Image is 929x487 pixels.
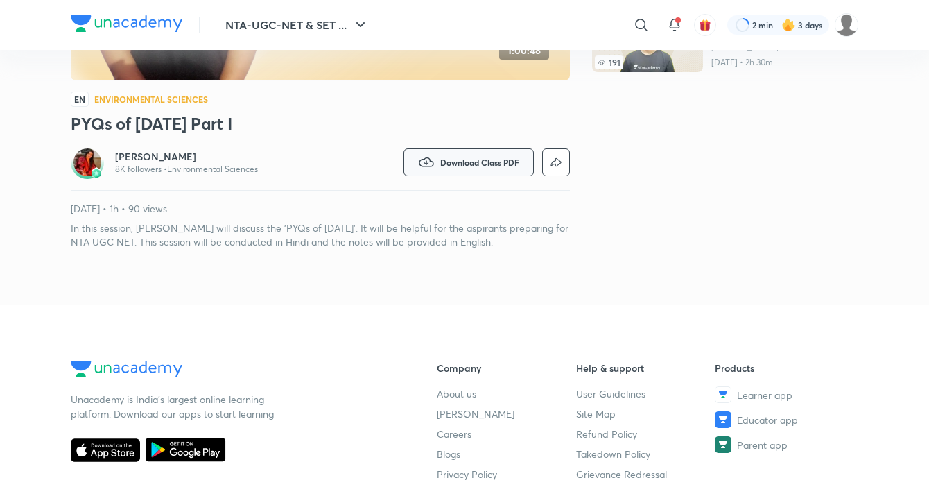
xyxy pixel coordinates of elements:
a: Privacy Policy [437,467,576,481]
img: pooja Patel [835,13,858,37]
img: Learner app [715,386,731,403]
img: Company Logo [71,15,182,32]
a: Refund Policy [576,427,715,441]
p: In this session, [PERSON_NAME] will discuss the 'PYQs of [DATE]'. It will be helpful for the aspi... [71,221,570,249]
a: Blogs [437,447,576,461]
a: [PERSON_NAME] [115,150,258,164]
a: Educator app [715,411,854,428]
span: Careers [437,427,471,441]
img: Educator app [715,411,731,428]
span: Download Class PDF [440,157,519,168]
h4: Environmental Sciences [94,95,208,103]
img: streak [781,18,795,32]
button: Download Class PDF [403,148,534,176]
a: Company Logo [71,15,182,35]
a: About us [437,386,576,401]
span: Parent app [737,438,788,452]
span: 191 [595,55,623,69]
h6: Help & support [576,361,715,375]
span: Educator app [737,413,798,427]
a: Careers [437,427,576,441]
p: 8K followers • Environmental Sciences [115,164,258,175]
p: [DATE] • 1h • 90 views [71,202,570,216]
span: EN [71,92,89,107]
p: [DATE] • 2h 30m [711,57,858,68]
a: Company Logo [71,361,392,381]
img: badge [92,169,101,178]
button: avatar [694,14,716,36]
h6: Company [437,361,576,375]
h6: Products [715,361,854,375]
h3: PYQs of [DATE] Part I [71,112,570,135]
p: Unacademy is India’s largest online learning platform. Download our apps to start learning [71,392,279,421]
button: NTA-UGC-NET & SET ... [217,11,377,39]
a: User Guidelines [576,386,715,401]
img: avatar [699,19,711,31]
a: Avatarbadge [71,146,104,179]
img: Parent app [715,436,731,453]
span: Learner app [737,388,792,402]
h4: 1:00:48 [507,45,541,57]
a: Site Map [576,407,715,421]
a: Grievance Redressal [576,467,715,481]
img: Avatar [73,148,101,176]
a: Learner app [715,386,854,403]
a: [PERSON_NAME] [437,407,576,421]
a: Takedown Policy [576,447,715,461]
a: Parent app [715,436,854,453]
img: Company Logo [71,361,182,377]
